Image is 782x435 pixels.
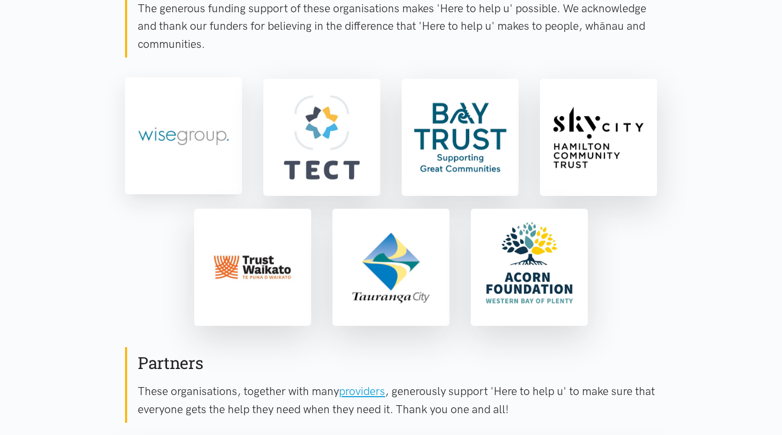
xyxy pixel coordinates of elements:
a: TECT [263,79,380,196]
img: TECT [265,81,378,194]
a: Acorn Foundation | Western Bay of Plenty [471,209,588,326]
img: Tauranga City Council [335,211,447,324]
a: Bay Trust [402,79,519,196]
img: Trust Waikato [196,211,309,324]
img: Wise Group [127,79,240,192]
a: Trust Waikato [194,209,311,326]
img: Acorn Foundation | Western Bay of Plenty [473,211,586,324]
img: Sky City Community Trust [542,81,655,194]
p: These organisations, together with many , generously support 'Here to help u' to make sure that e... [138,382,657,418]
a: Sky City Community Trust [540,79,657,196]
img: Bay Trust [404,81,517,194]
a: providers [339,384,385,398]
a: Tauranga City Council [332,209,450,326]
a: Wise Group [125,79,242,196]
h2: Partners [138,352,657,374]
